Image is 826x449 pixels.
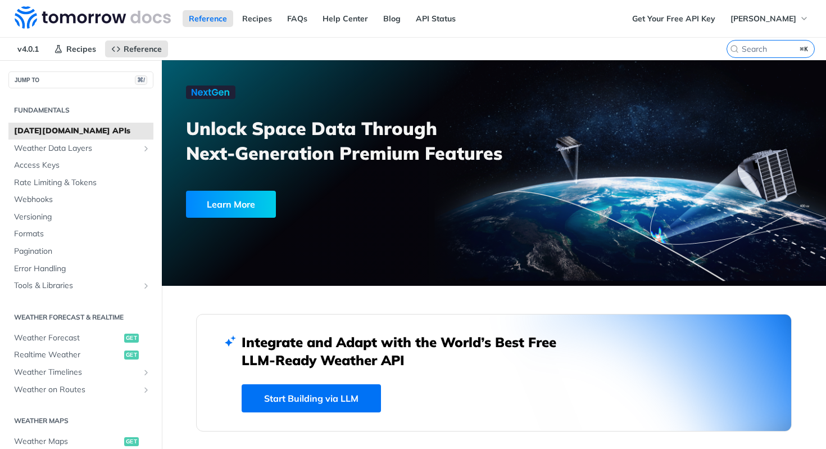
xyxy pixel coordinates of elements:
a: API Status [410,10,462,27]
span: Weather Timelines [14,367,139,378]
span: get [124,351,139,360]
a: Reference [183,10,233,27]
button: Show subpages for Weather Data Layers [142,144,151,153]
a: Tools & LibrariesShow subpages for Tools & Libraries [8,277,153,294]
span: Weather Forecast [14,333,121,344]
button: [PERSON_NAME] [724,10,815,27]
a: Access Keys [8,157,153,174]
a: Recipes [48,41,102,57]
span: get [124,437,139,446]
span: get [124,334,139,343]
a: Realtime Weatherget [8,347,153,363]
button: JUMP TO⌘/ [8,71,153,88]
a: Error Handling [8,261,153,277]
button: Show subpages for Weather Timelines [142,368,151,377]
span: Rate Limiting & Tokens [14,177,151,188]
span: Weather on Routes [14,384,139,396]
a: Versioning [8,209,153,226]
a: Recipes [236,10,278,27]
span: Error Handling [14,263,151,275]
a: Rate Limiting & Tokens [8,174,153,191]
a: Weather TimelinesShow subpages for Weather Timelines [8,364,153,381]
span: Pagination [14,246,151,257]
h3: Unlock Space Data Through Next-Generation Premium Features [186,116,506,165]
div: Learn More [186,191,276,218]
span: [PERSON_NAME] [730,14,796,24]
h2: Integrate and Adapt with the World’s Best Free LLM-Ready Weather API [242,333,573,369]
a: Get Your Free API Key [626,10,721,27]
span: ⌘/ [135,75,147,85]
a: Weather Forecastget [8,330,153,347]
h2: Fundamentals [8,105,153,115]
span: Realtime Weather [14,349,121,361]
span: Weather Data Layers [14,143,139,154]
a: Start Building via LLM [242,384,381,412]
span: Formats [14,228,151,240]
a: FAQs [281,10,314,27]
h2: Weather Maps [8,416,153,426]
h2: Weather Forecast & realtime [8,312,153,322]
a: Formats [8,226,153,243]
span: Webhooks [14,194,151,205]
kbd: ⌘K [797,43,811,55]
span: Recipes [66,44,96,54]
a: Webhooks [8,191,153,208]
a: Pagination [8,243,153,260]
a: Weather Data LayersShow subpages for Weather Data Layers [8,140,153,157]
button: Show subpages for Weather on Routes [142,385,151,394]
span: [DATE][DOMAIN_NAME] APIs [14,125,151,137]
span: v4.0.1 [11,41,45,57]
a: Help Center [316,10,374,27]
a: Weather on RoutesShow subpages for Weather on Routes [8,381,153,398]
a: [DATE][DOMAIN_NAME] APIs [8,123,153,140]
svg: Search [730,44,739,53]
span: Access Keys [14,160,151,171]
a: Blog [377,10,407,27]
span: Weather Maps [14,436,121,447]
span: Versioning [14,212,151,223]
img: Tomorrow.io Weather API Docs [15,6,171,29]
a: Reference [105,41,168,57]
a: Learn More [186,191,442,218]
span: Reference [124,44,162,54]
button: Show subpages for Tools & Libraries [142,281,151,290]
img: NextGen [186,86,235,99]
span: Tools & Libraries [14,280,139,291]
